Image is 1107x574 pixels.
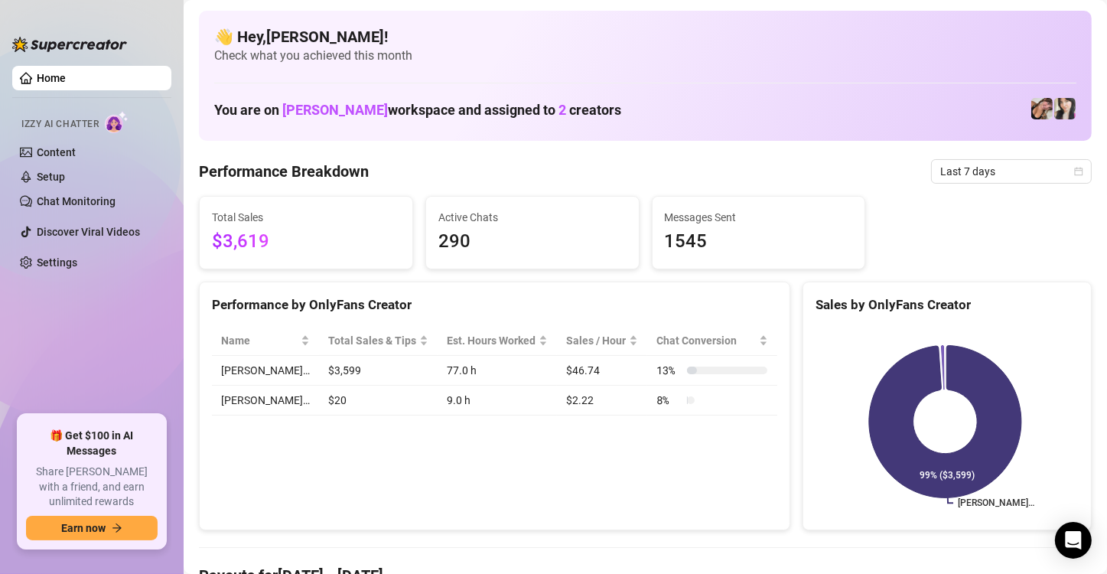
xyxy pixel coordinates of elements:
[212,227,400,256] span: $3,619
[212,209,400,226] span: Total Sales
[37,146,76,158] a: Content
[221,332,298,349] span: Name
[438,356,557,386] td: 77.0 h
[26,429,158,458] span: 🎁 Get $100 in AI Messages
[319,356,438,386] td: $3,599
[12,37,127,52] img: logo-BBDzfeDw.svg
[105,111,129,133] img: AI Chatter
[37,195,116,207] a: Chat Monitoring
[37,72,66,84] a: Home
[665,227,853,256] span: 1545
[214,47,1076,64] span: Check what you achieved this month
[647,326,777,356] th: Chat Conversion
[319,326,438,356] th: Total Sales & Tips
[1055,522,1092,559] div: Open Intercom Messenger
[21,117,99,132] span: Izzy AI Chatter
[566,332,626,349] span: Sales / Hour
[958,498,1034,509] text: [PERSON_NAME]…
[557,386,647,416] td: $2.22
[656,332,755,349] span: Chat Conversion
[1054,98,1076,119] img: Christina
[558,102,566,118] span: 2
[26,465,158,510] span: Share [PERSON_NAME] with a friend, and earn unlimited rewards
[438,209,627,226] span: Active Chats
[1031,98,1053,119] img: Christina
[199,161,369,182] h4: Performance Breakdown
[214,26,1076,47] h4: 👋 Hey, [PERSON_NAME] !
[26,516,158,540] button: Earn nowarrow-right
[37,226,140,238] a: Discover Viral Videos
[319,386,438,416] td: $20
[212,386,319,416] td: [PERSON_NAME]…
[940,160,1083,183] span: Last 7 days
[282,102,388,118] span: [PERSON_NAME]
[212,356,319,386] td: [PERSON_NAME]…
[61,522,106,534] span: Earn now
[212,326,319,356] th: Name
[656,392,681,409] span: 8 %
[212,295,777,315] div: Performance by OnlyFans Creator
[656,362,681,379] span: 13 %
[816,295,1079,315] div: Sales by OnlyFans Creator
[447,332,536,349] div: Est. Hours Worked
[112,523,122,533] span: arrow-right
[665,209,853,226] span: Messages Sent
[214,102,621,119] h1: You are on workspace and assigned to creators
[37,171,65,183] a: Setup
[438,227,627,256] span: 290
[557,326,647,356] th: Sales / Hour
[328,332,416,349] span: Total Sales & Tips
[37,256,77,269] a: Settings
[1074,167,1083,176] span: calendar
[438,386,557,416] td: 9.0 h
[557,356,647,386] td: $46.74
